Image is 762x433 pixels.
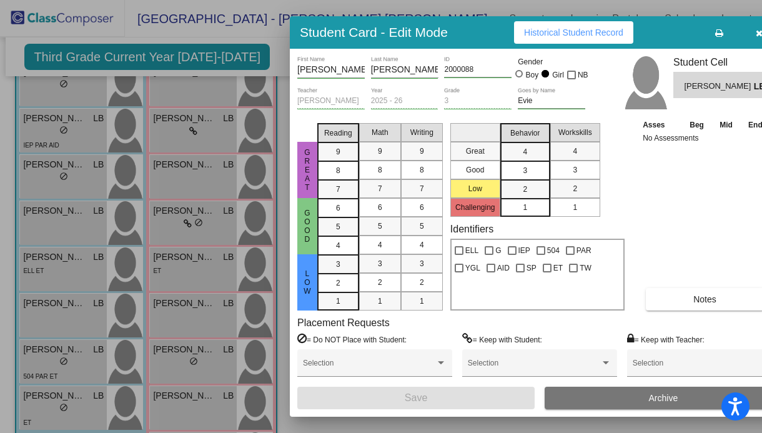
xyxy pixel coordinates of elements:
span: 504 [547,243,560,258]
span: 6 [336,202,340,214]
span: 6 [378,202,382,213]
span: Behavior [510,127,540,139]
label: Identifiers [450,223,493,235]
span: IEP [518,243,530,258]
span: 2 [378,277,382,288]
span: Math [372,127,388,138]
input: Enter ID [444,66,512,74]
label: = Do NOT Place with Student: [297,333,407,346]
span: Reading [324,127,352,139]
span: 8 [378,164,382,176]
input: teacher [297,97,365,106]
span: 7 [420,183,424,194]
span: 2 [420,277,424,288]
button: Save [297,387,535,409]
span: 6 [420,202,424,213]
label: = Keep with Student: [462,333,542,346]
span: [PERSON_NAME] [684,80,753,93]
span: 5 [336,221,340,232]
span: 1 [573,202,577,213]
div: Girl [552,69,564,81]
span: 4 [378,239,382,251]
div: Boy [525,69,539,81]
span: 5 [420,221,424,232]
span: 9 [336,146,340,157]
span: SP [527,261,537,276]
span: YGL [465,261,480,276]
span: 3 [336,259,340,270]
span: 3 [523,165,527,176]
span: 4 [336,240,340,251]
span: AID [497,261,510,276]
span: G [495,243,501,258]
span: 4 [523,146,527,157]
span: ET [553,261,563,276]
span: Writing [410,127,433,138]
th: Asses [640,118,681,132]
th: Mid [712,118,740,132]
span: 8 [420,164,424,176]
button: Historical Student Record [514,21,633,44]
span: 9 [420,146,424,157]
span: Great [302,148,313,192]
th: Beg [681,118,711,132]
span: 5 [378,221,382,232]
span: 1 [378,296,382,307]
span: Notes [693,294,716,304]
span: 7 [378,183,382,194]
span: 4 [420,239,424,251]
input: goes by name [518,97,585,106]
span: 7 [336,184,340,195]
span: Low [302,269,313,296]
span: 2 [523,184,527,195]
span: 2 [573,183,577,194]
span: PAR [576,243,591,258]
span: 3 [420,258,424,269]
span: 4 [573,146,577,157]
span: ELL [465,243,478,258]
input: grade [444,97,512,106]
span: Good [302,209,313,244]
label: Placement Requests [297,317,390,329]
span: 3 [378,258,382,269]
span: Archive [649,393,678,403]
span: 1 [523,202,527,213]
span: 2 [336,277,340,289]
span: 3 [573,164,577,176]
span: Historical Student Record [524,27,623,37]
span: TW [580,261,591,276]
span: Save [405,392,427,403]
mat-label: Gender [518,56,585,67]
label: = Keep with Teacher: [627,333,705,346]
span: Workskills [558,127,592,138]
span: 9 [378,146,382,157]
h3: Student Card - Edit Mode [300,24,448,40]
span: 1 [336,296,340,307]
span: 1 [420,296,424,307]
span: NB [578,67,588,82]
input: year [371,97,438,106]
span: 8 [336,165,340,176]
